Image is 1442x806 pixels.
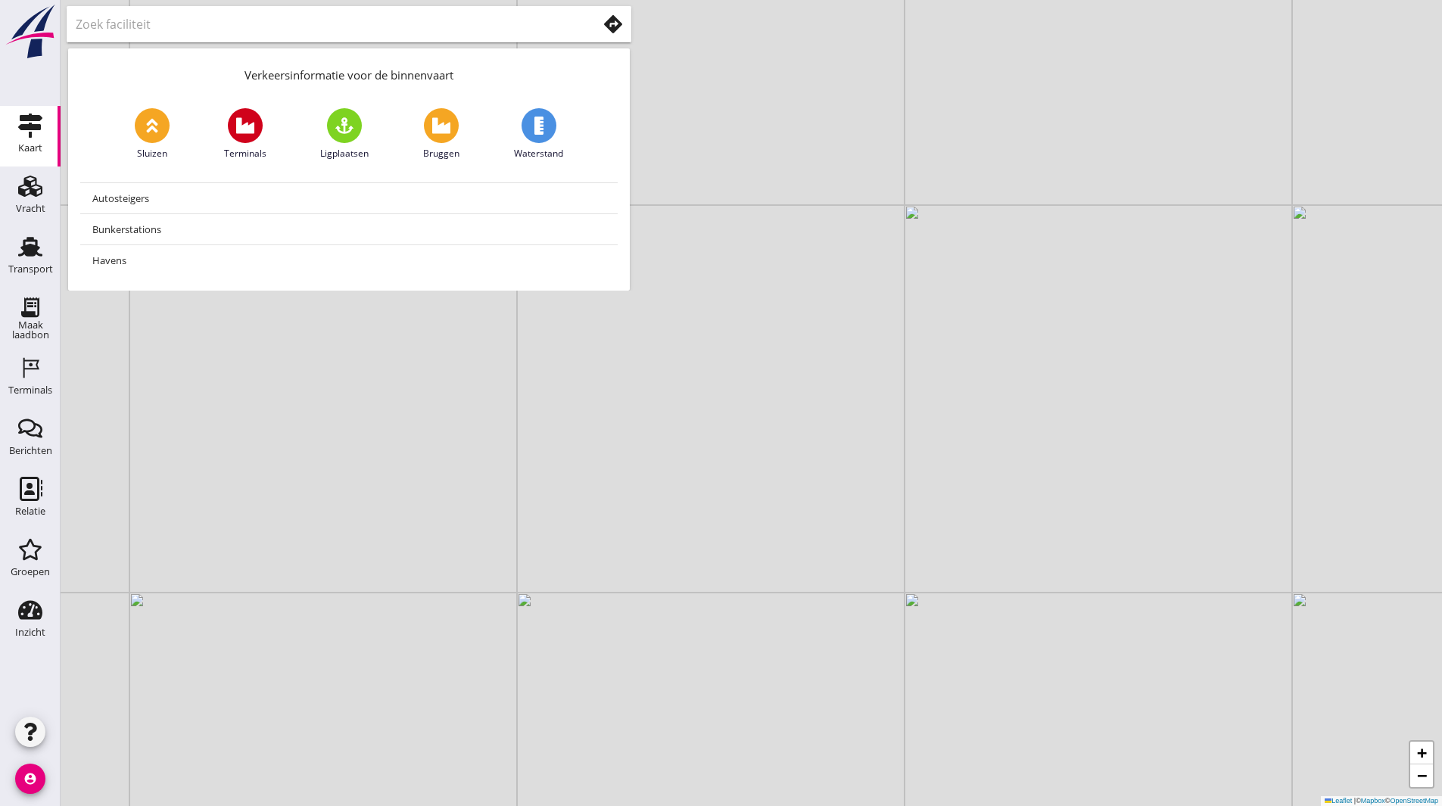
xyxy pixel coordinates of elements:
div: Inzicht [15,627,45,637]
div: Relatie [15,506,45,516]
img: logo-small.a267ee39.svg [3,4,58,60]
div: Verkeersinformatie voor de binnenvaart [68,48,630,96]
span: − [1417,766,1427,785]
a: Zoom out [1410,764,1433,787]
span: Terminals [224,147,266,160]
i: account_circle [15,764,45,794]
div: Berichten [9,446,52,456]
div: Autosteigers [92,189,606,207]
span: Bruggen [423,147,459,160]
a: Zoom in [1410,742,1433,764]
span: + [1417,743,1427,762]
div: Vracht [16,204,45,213]
a: Terminals [224,108,266,160]
div: Terminals [8,385,52,395]
a: OpenStreetMap [1390,797,1438,804]
a: Ligplaatsen [320,108,369,160]
span: Waterstand [514,147,563,160]
a: Sluizen [135,108,170,160]
div: © © [1321,796,1442,806]
a: Mapbox [1361,797,1385,804]
input: Zoek faciliteit [76,12,576,36]
div: Bunkerstations [92,220,606,238]
div: Groepen [11,567,50,577]
a: Leaflet [1325,797,1352,804]
span: Ligplaatsen [320,147,369,160]
a: Bruggen [423,108,459,160]
div: Transport [8,264,53,274]
span: | [1354,797,1356,804]
a: Waterstand [514,108,563,160]
span: Sluizen [137,147,167,160]
div: Havens [92,251,606,269]
div: Kaart [18,143,42,153]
